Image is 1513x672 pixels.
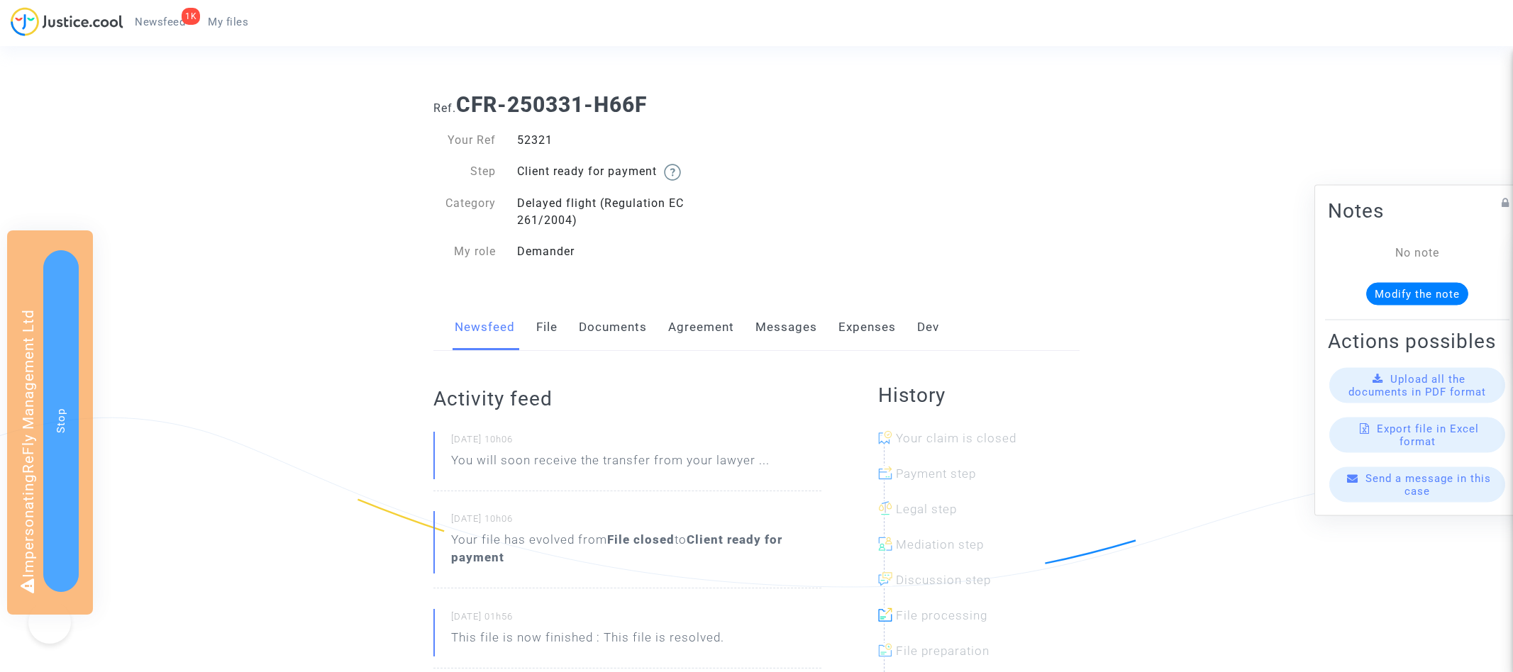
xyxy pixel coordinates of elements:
img: help.svg [664,164,681,181]
div: My role [423,243,506,260]
a: Expenses [838,304,896,351]
a: File [536,304,558,351]
p: You will soon receive the transfer from your lawyer ... [451,452,770,476]
div: 1K [182,8,200,25]
a: Messages [755,304,817,351]
span: Newsfeed [135,16,185,28]
a: My files [196,11,260,33]
div: Delayed flight (Regulation EC 261/2004) [506,195,757,229]
small: [DATE] 01h56 [451,610,821,629]
span: Ref. [433,101,456,115]
div: Client ready for payment [506,163,757,181]
span: Export file in Excel format [1377,422,1479,448]
a: Dev [917,304,939,351]
a: 1KNewsfeed [123,11,196,33]
button: Modify the note [1366,283,1468,306]
h2: Actions possibles [1328,329,1507,354]
span: Stop [55,408,67,433]
div: Demander [506,243,757,260]
div: No note [1349,245,1485,262]
iframe: Help Scout Beacon - Open [28,601,71,644]
div: 52321 [506,132,757,149]
a: Documents [579,304,647,351]
a: Newsfeed [455,304,515,351]
div: Your file has evolved from to [451,531,821,566]
b: CFR-250331-H66F [456,92,647,117]
a: Agreement [668,304,734,351]
small: [DATE] 10h06 [451,513,821,531]
div: Impersonating [7,230,93,615]
h2: History [878,383,1080,408]
p: This file is now finished : This file is resolved. [451,629,724,654]
span: Upload all the documents in PDF format [1348,373,1486,398]
span: Your claim is closed [896,431,1016,445]
div: Step [423,163,506,181]
span: My files [208,16,248,28]
button: Stop [43,250,79,592]
div: Your Ref [423,132,506,149]
img: jc-logo.svg [11,7,123,36]
small: [DATE] 10h06 [451,433,821,452]
h2: Activity feed [433,386,821,411]
span: Send a message in this case [1365,472,1491,498]
h2: Notes [1328,198,1507,223]
div: Category [423,195,506,229]
b: File closed [607,532,675,547]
